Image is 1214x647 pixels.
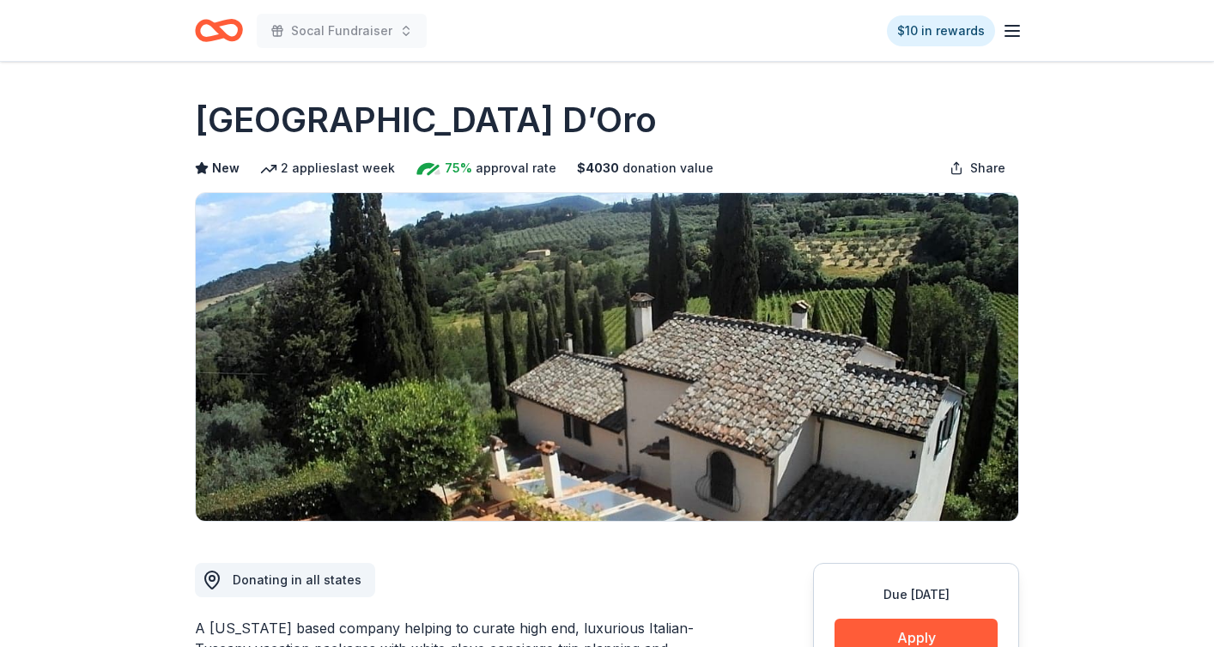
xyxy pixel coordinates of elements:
span: New [212,158,240,178]
div: Due [DATE] [835,584,998,605]
h1: [GEOGRAPHIC_DATA] D’Oro [195,96,657,144]
span: Share [970,158,1005,178]
span: $ 4030 [577,158,619,178]
span: Donating in all states [233,572,361,587]
a: $10 in rewards [887,15,995,46]
span: 75% [445,158,472,178]
img: Image for Villa Sogni D’Oro [196,193,1018,521]
span: approval rate [476,158,556,178]
a: Home [195,10,243,51]
span: donation value [622,158,713,178]
div: 2 applies last week [260,158,395,178]
button: Socal Fundraiser [257,14,427,48]
span: Socal Fundraiser [291,21,392,41]
button: Share [936,151,1019,185]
